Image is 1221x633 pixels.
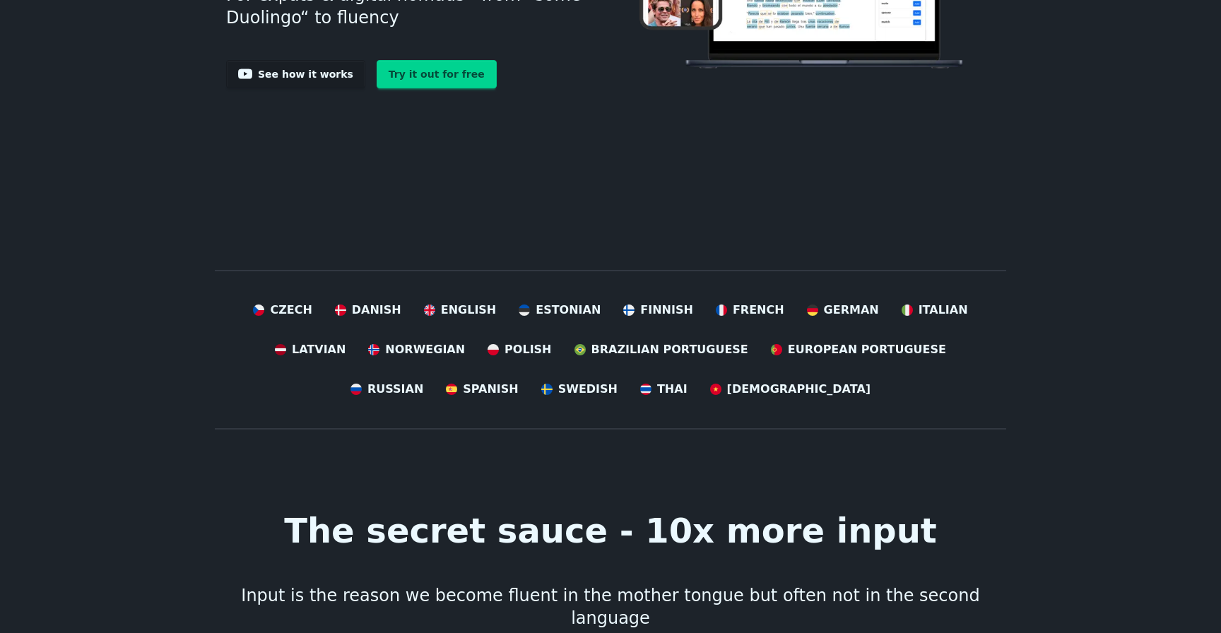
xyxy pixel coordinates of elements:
span: Danish [352,302,401,319]
a: Try it out for free [377,60,497,88]
span: Czech [270,302,312,319]
a: [DEMOGRAPHIC_DATA] [710,381,871,398]
span: Italian [919,302,968,319]
a: Polish [488,341,551,358]
span: Thai [657,381,688,398]
a: Brazilian Portuguese [574,341,748,358]
a: Czech [253,302,312,319]
span: Spanish [463,381,518,398]
span: French [733,302,784,319]
span: Estonian [536,302,601,319]
a: Finnish [623,302,693,319]
a: Latvian [275,341,346,358]
span: Norwegian [385,341,465,358]
span: European Portuguese [788,341,946,358]
span: [DEMOGRAPHIC_DATA] [727,381,871,398]
a: English [424,302,497,319]
a: Russian [350,381,423,398]
a: Italian [902,302,968,319]
span: Latvian [292,341,346,358]
span: Swedish [558,381,618,398]
a: Swedish [541,381,618,398]
a: Thai [640,381,688,398]
span: Polish [505,341,551,358]
a: Norwegian [368,341,465,358]
h3: Input is the reason we become fluent in the mother tongue but often not in the second language [226,584,995,629]
span: Brazilian Portuguese [591,341,748,358]
h1: The secret sauce - 10x more input [284,514,937,548]
a: French [716,302,784,319]
a: German [807,302,879,319]
span: Finnish [640,302,693,319]
a: Danish [335,302,401,319]
span: German [824,302,879,319]
a: Spanish [446,381,518,398]
a: European Portuguese [771,341,946,358]
span: English [441,302,497,319]
a: Estonian [519,302,601,319]
span: Russian [367,381,423,398]
a: See how it works [226,60,365,88]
